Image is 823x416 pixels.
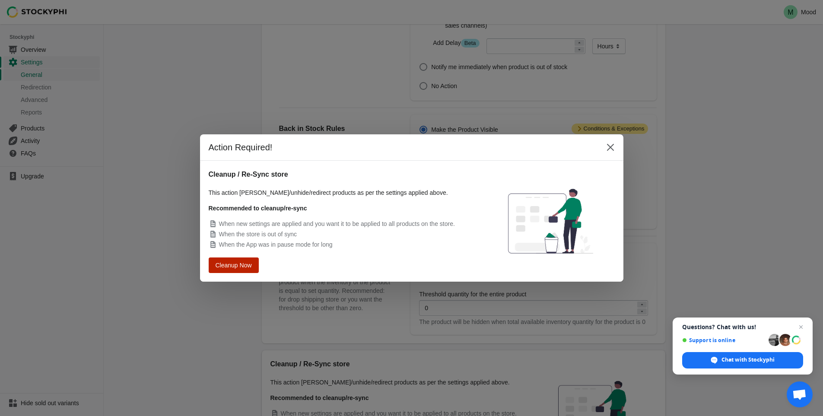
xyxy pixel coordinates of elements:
span: When the App was in pause mode for long [219,241,333,248]
span: When new settings are applied and you want it to be applied to all products on the store. [219,220,455,227]
h2: Action Required! [209,141,594,153]
span: When the store is out of sync [219,231,297,238]
span: Cleanup Now [217,262,250,269]
strong: Recommended to cleanup/re-sync [209,205,307,212]
span: Close chat [796,322,806,332]
div: Open chat [787,381,813,407]
span: Questions? Chat with us! [682,324,803,330]
span: Support is online [682,337,766,343]
button: Cleanup Now [211,258,256,273]
span: Chat with Stockyphi [721,356,775,364]
p: This action [PERSON_NAME]/unhide/redirect products as per the settings applied above. [209,188,478,197]
div: Chat with Stockyphi [682,352,803,368]
button: Close [603,140,618,155]
h2: Cleanup / Re-Sync store [209,169,478,180]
